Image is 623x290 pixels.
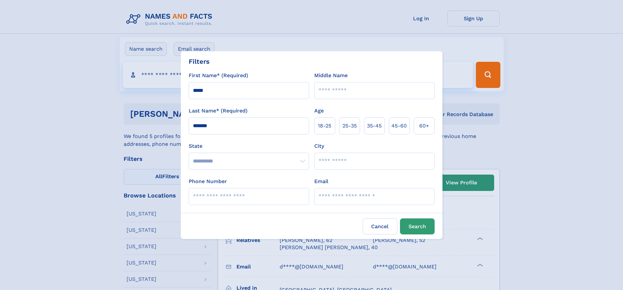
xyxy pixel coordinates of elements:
[419,122,429,130] span: 60+
[189,57,210,66] div: Filters
[314,72,348,79] label: Middle Name
[189,72,248,79] label: First Name* (Required)
[363,218,397,234] label: Cancel
[318,122,331,130] span: 18‑25
[189,107,248,115] label: Last Name* (Required)
[314,107,324,115] label: Age
[391,122,407,130] span: 45‑60
[314,142,324,150] label: City
[189,142,309,150] label: State
[314,178,328,185] label: Email
[367,122,382,130] span: 35‑45
[400,218,435,234] button: Search
[189,178,227,185] label: Phone Number
[342,122,357,130] span: 25‑35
